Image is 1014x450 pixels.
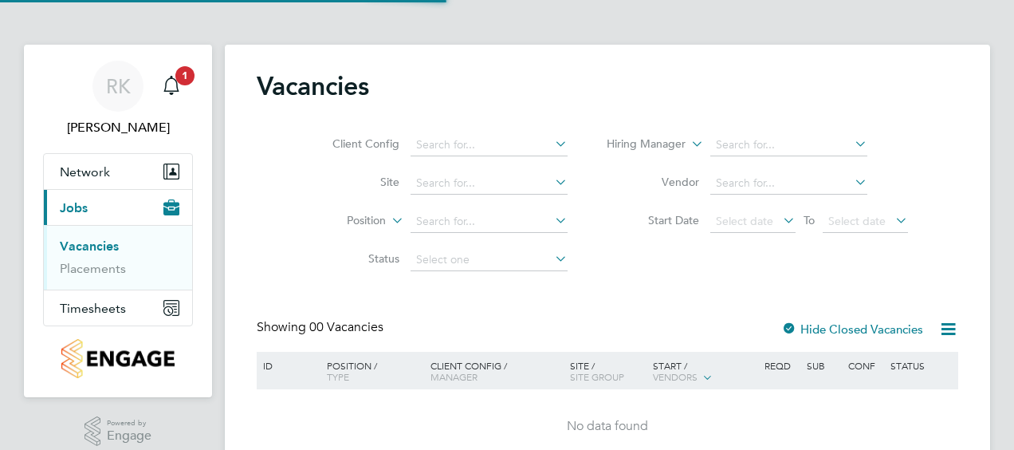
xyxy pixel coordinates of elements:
input: Search for... [411,172,568,195]
label: Site [308,175,399,189]
label: Hide Closed Vacancies [781,322,923,337]
a: Placements [60,261,126,276]
button: Jobs [44,190,192,225]
div: Reqd [760,352,802,379]
span: Network [60,164,110,180]
span: 00 Vacancies [309,319,383,335]
div: Sub [803,352,844,379]
span: Manager [430,370,478,383]
label: Status [308,251,399,266]
span: 1 [175,66,195,85]
a: RK[PERSON_NAME] [43,61,193,137]
input: Search for... [710,134,867,156]
label: Hiring Manager [594,136,686,152]
button: Timesheets [44,290,192,326]
input: Search for... [411,134,568,156]
span: RK [106,76,131,97]
div: Showing [257,319,387,336]
a: Go to home page [43,339,193,378]
span: Type [327,370,349,383]
nav: Main navigation [24,45,212,397]
input: Search for... [710,172,867,195]
div: Position / [315,352,426,390]
label: Vendor [607,175,699,189]
label: Position [294,213,386,229]
span: Select date [716,214,773,228]
div: Status [886,352,956,379]
a: Vacancies [60,239,119,254]
h2: Vacancies [257,70,369,102]
div: Start / [649,352,760,392]
span: Engage [107,429,151,443]
div: Jobs [44,225,192,290]
span: Timesheets [60,301,126,316]
div: ID [259,352,315,379]
button: Network [44,154,192,189]
div: Site / [566,352,650,390]
a: 1 [155,61,187,112]
span: Vendors [653,370,698,383]
div: Conf [844,352,886,379]
span: Rafal Koczuba [43,118,193,137]
span: To [799,210,819,231]
input: Select one [411,249,568,271]
a: Powered byEngage [84,416,152,447]
span: Powered by [107,416,151,430]
span: Jobs [60,200,88,215]
span: Select date [828,214,886,228]
img: countryside-properties-logo-retina.png [61,339,174,378]
label: Client Config [308,136,399,151]
input: Search for... [411,211,568,233]
div: No data found [259,418,956,435]
div: Client Config / [426,352,566,390]
label: Start Date [607,213,699,227]
span: Site Group [570,370,624,383]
